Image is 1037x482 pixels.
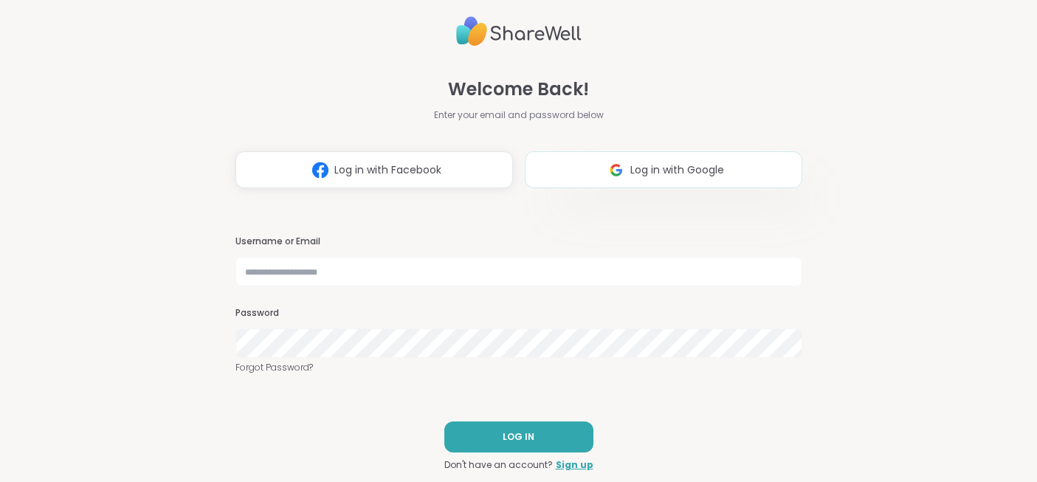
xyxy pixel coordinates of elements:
span: Welcome Back! [448,76,589,103]
h3: Password [235,307,802,320]
img: ShareWell Logomark [306,156,334,184]
span: LOG IN [503,430,534,444]
h3: Username or Email [235,235,802,248]
a: Sign up [556,458,593,472]
span: Log in with Google [630,162,724,178]
span: Don't have an account? [444,458,553,472]
button: Log in with Google [525,151,802,188]
span: Enter your email and password below [434,109,604,122]
img: ShareWell Logomark [602,156,630,184]
a: Forgot Password? [235,361,802,374]
button: LOG IN [444,421,593,452]
img: ShareWell Logo [456,10,582,52]
button: Log in with Facebook [235,151,513,188]
span: Log in with Facebook [334,162,441,178]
